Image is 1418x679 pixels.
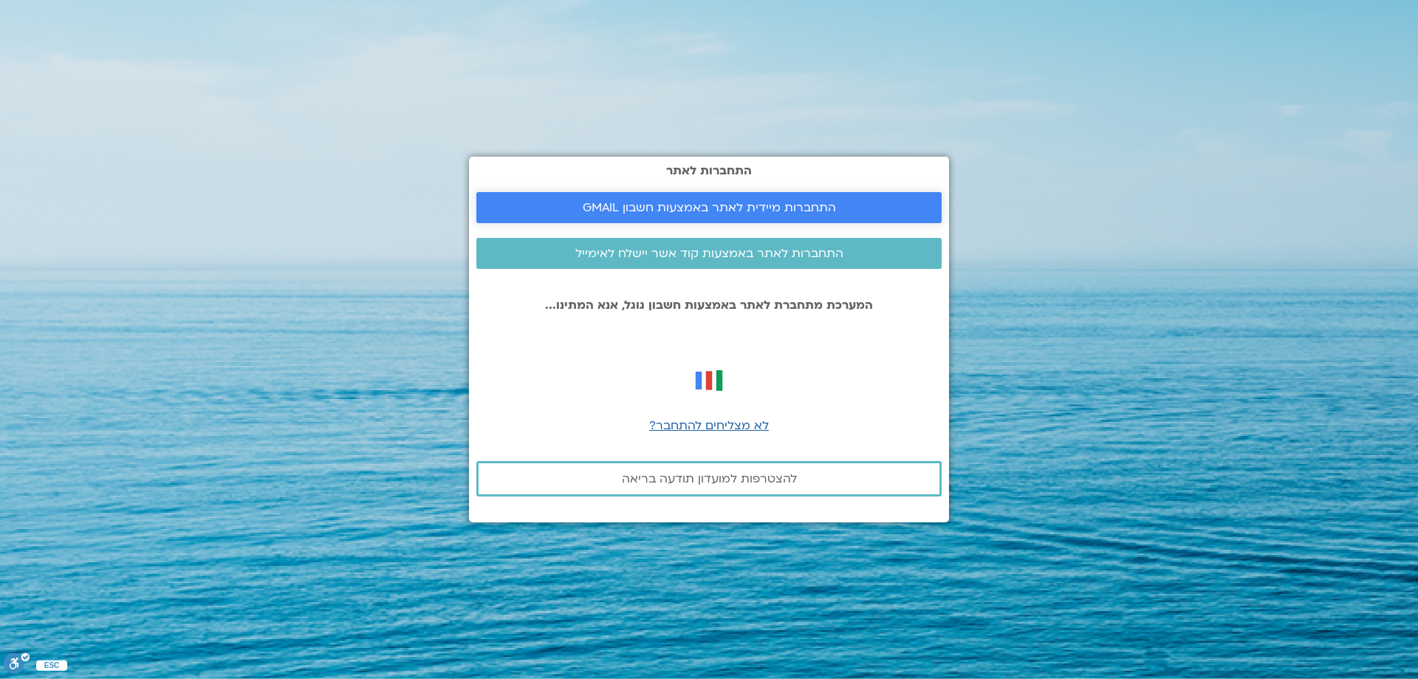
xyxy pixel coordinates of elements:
[476,238,942,269] a: התחברות לאתר באמצעות קוד אשר יישלח לאימייל
[583,201,836,214] span: התחברות מיידית לאתר באמצעות חשבון GMAIL
[649,417,769,434] a: לא מצליחים להתחבר?
[622,472,797,485] span: להצטרפות למועדון תודעה בריאה
[575,247,843,260] span: התחברות לאתר באמצעות קוד אשר יישלח לאימייל
[476,164,942,177] h2: התחברות לאתר
[476,298,942,312] p: המערכת מתחברת לאתר באמצעות חשבון גוגל, אנא המתינו...
[476,192,942,223] a: התחברות מיידית לאתר באמצעות חשבון GMAIL
[476,461,942,497] a: להצטרפות למועדון תודעה בריאה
